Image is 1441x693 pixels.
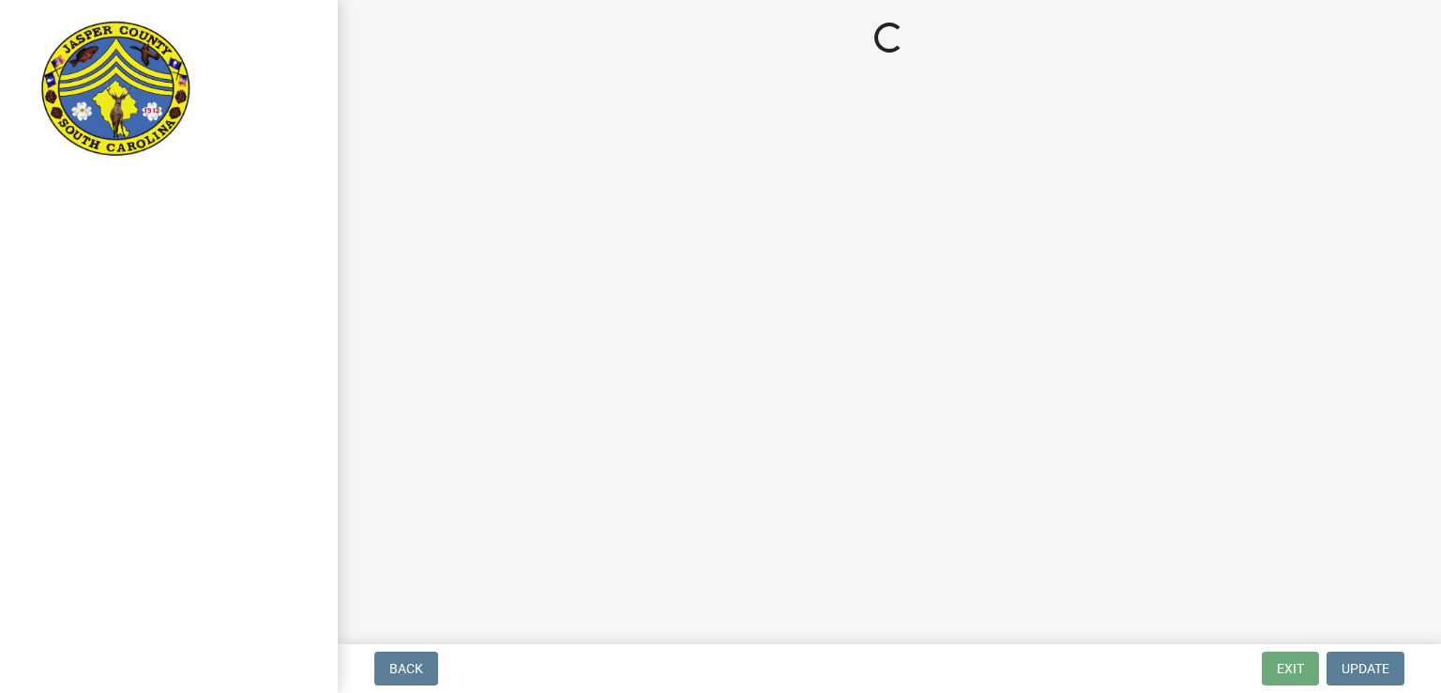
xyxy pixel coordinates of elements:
button: Exit [1262,652,1319,685]
span: Update [1342,661,1389,676]
span: Back [389,661,423,676]
button: Update [1327,652,1404,685]
img: Jasper County, South Carolina [38,20,194,161]
button: Back [374,652,438,685]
